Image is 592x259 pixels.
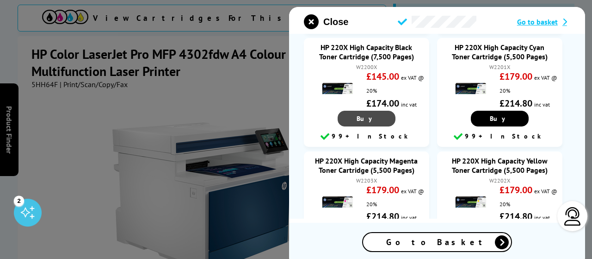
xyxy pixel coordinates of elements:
a: Go to Basket [362,232,512,252]
strong: £179.00 [499,184,532,196]
div: 2 [14,196,24,206]
strong: £174.00 [366,97,399,109]
span: inc vat [534,214,550,221]
span: ex VAT @ 20% [499,188,557,208]
span: Go to Basket [386,237,488,247]
span: Buy [357,114,376,123]
img: HP 220X High Capacity Black Toner Cartridge (7,500 Pages) [321,72,354,105]
span: Buy [490,114,510,123]
span: inc vat [401,101,417,108]
span: ex VAT @ 20% [366,188,424,208]
span: inc vat [534,101,550,108]
strong: £145.00 [366,70,399,82]
div: 99+ In Stock [308,131,425,142]
button: close modal [304,14,348,29]
a: Go to basket [517,17,570,26]
span: Close [323,17,348,27]
strong: £214.80 [499,97,532,109]
img: user-headset-light.svg [563,207,582,226]
a: HP 220X High Capacity Magenta Toner Cartridge (5,500 Pages) [315,156,418,175]
div: W2200X [313,63,420,70]
strong: £214.80 [499,210,532,222]
img: HP 220X High Capacity Cyan Toner Cartridge (5,500 Pages) [455,72,487,105]
span: Go to basket [517,17,558,26]
img: HP 220X High Capacity Magenta Toner Cartridge (5,500 Pages) [321,186,354,218]
a: HP 220X High Capacity Black Toner Cartridge (7,500 Pages) [319,43,414,61]
div: W2203X [313,177,420,184]
div: W2201X [446,63,553,70]
img: HP 220X High Capacity Yellow Toner Cartridge (5,500 Pages) [455,186,487,218]
strong: £179.00 [366,184,399,196]
a: HP 220X High Capacity Yellow Toner Cartridge (5,500 Pages) [452,156,548,175]
strong: £214.80 [366,210,399,222]
a: HP 220X High Capacity Cyan Toner Cartridge (5,500 Pages) [452,43,548,61]
div: W2202X [446,177,553,184]
span: inc vat [401,214,417,221]
strong: £179.00 [499,70,532,82]
div: 99+ In Stock [442,131,558,142]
